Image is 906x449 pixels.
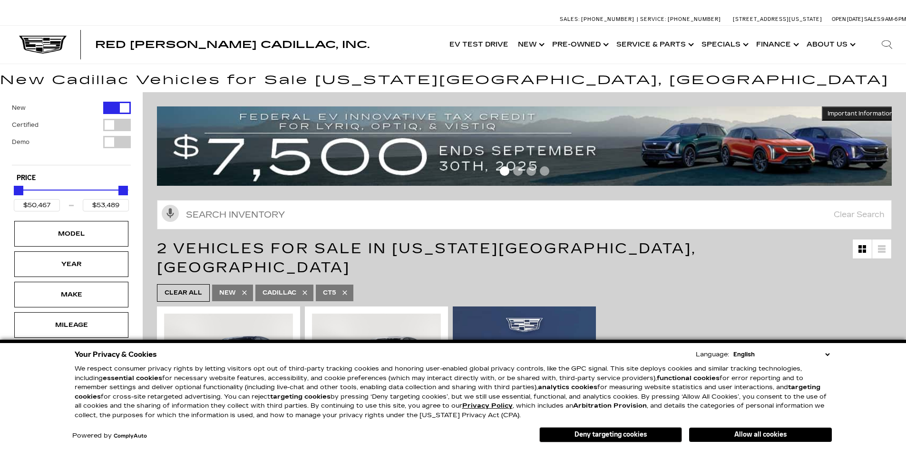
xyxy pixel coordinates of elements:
[118,186,128,195] div: Maximum Price
[731,350,832,359] select: Language Select
[14,282,128,307] div: MakeMake
[640,16,666,22] span: Service:
[14,221,128,247] div: ModelModel
[165,287,202,299] span: Clear All
[657,374,720,382] strong: functional cookies
[95,40,370,49] a: Red [PERSON_NAME] Cadillac, Inc.
[263,287,296,299] span: Cadillac
[560,17,637,22] a: Sales: [PHONE_NUMBER]
[802,26,858,64] a: About Us
[48,259,95,269] div: Year
[164,314,293,410] img: 2024 Cadillac CT5 Sport
[560,16,580,22] span: Sales:
[612,26,697,64] a: Service & Parts
[12,120,39,130] label: Certified
[513,166,523,176] span: Go to slide 2
[689,428,832,442] button: Allow all cookies
[270,393,331,401] strong: targeting cookies
[696,352,729,358] div: Language:
[12,102,131,165] div: Filter by Vehicle Type
[832,16,863,22] span: Open [DATE]
[14,182,129,211] div: Price
[573,402,647,410] strong: Arbitration Provision
[162,205,179,222] svg: Click to toggle on voice search
[733,16,822,22] a: [STREET_ADDRESS][US_STATE]
[72,433,147,439] div: Powered by
[697,26,751,64] a: Specials
[14,199,60,211] input: Minimum
[95,39,370,50] span: Red [PERSON_NAME] Cadillac, Inc.
[822,106,899,121] button: Important Information
[14,251,128,277] div: YearYear
[219,287,236,299] span: New
[445,26,513,64] a: EV Test Drive
[500,166,509,176] span: Go to slide 1
[323,287,336,299] span: CT5
[540,166,549,176] span: Go to slide 4
[75,348,157,361] span: Your Privacy & Cookies
[14,312,128,338] div: MileageMileage
[83,199,129,211] input: Maximum
[14,186,23,195] div: Minimum Price
[668,16,721,22] span: [PHONE_NUMBER]
[48,289,95,300] div: Make
[526,166,536,176] span: Go to slide 3
[462,402,513,410] a: Privacy Policy
[513,26,547,64] a: New
[538,383,597,391] strong: analytics cookies
[48,320,95,330] div: Mileage
[828,110,893,117] span: Important Information
[751,26,802,64] a: Finance
[12,137,29,147] label: Demo
[547,26,612,64] a: Pre-Owned
[581,16,634,22] span: [PHONE_NUMBER]
[19,36,67,54] img: Cadillac Dark Logo with Cadillac White Text
[48,229,95,239] div: Model
[312,314,441,410] img: 2024 Cadillac CT5 Sport
[17,174,126,182] h5: Price
[75,383,820,401] strong: targeting cookies
[881,16,906,22] span: 9 AM-6 PM
[539,427,682,442] button: Deny targeting cookies
[637,17,723,22] a: Service: [PHONE_NUMBER]
[75,364,832,420] p: We respect consumer privacy rights by letting visitors opt out of third-party tracking cookies an...
[157,106,899,186] img: vrp-tax-ending-august-version
[864,16,881,22] span: Sales:
[103,374,162,382] strong: essential cookies
[157,200,892,229] input: Search Inventory
[114,433,147,439] a: ComplyAuto
[12,103,26,113] label: New
[157,240,696,276] span: 2 Vehicles for Sale in [US_STATE][GEOGRAPHIC_DATA], [GEOGRAPHIC_DATA]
